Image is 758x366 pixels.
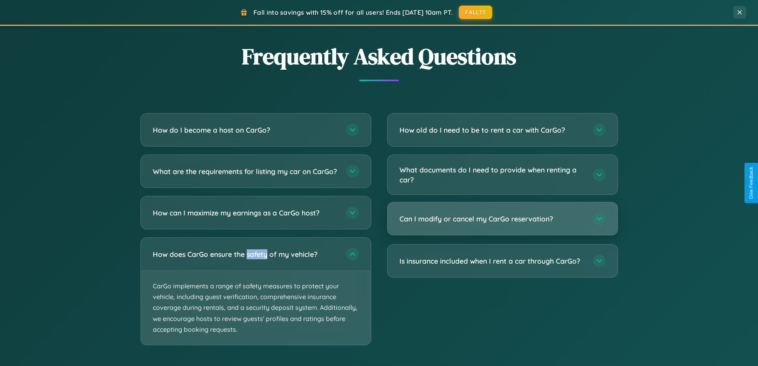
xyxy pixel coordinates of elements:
h3: What documents do I need to provide when renting a car? [399,165,585,184]
h2: Frequently Asked Questions [140,41,618,72]
h3: How does CarGo ensure the safety of my vehicle? [153,249,338,259]
h3: How can I maximize my earnings as a CarGo host? [153,208,338,218]
h3: Is insurance included when I rent a car through CarGo? [399,256,585,266]
h3: Can I modify or cancel my CarGo reservation? [399,214,585,224]
span: Fall into savings with 15% off for all users! Ends [DATE] 10am PT. [253,8,453,16]
h3: How do I become a host on CarGo? [153,125,338,135]
button: FALL15 [459,6,492,19]
div: Give Feedback [748,167,754,199]
p: CarGo implements a range of safety measures to protect your vehicle, including guest verification... [141,271,371,345]
h3: What are the requirements for listing my car on CarGo? [153,166,338,176]
h3: How old do I need to be to rent a car with CarGo? [399,125,585,135]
